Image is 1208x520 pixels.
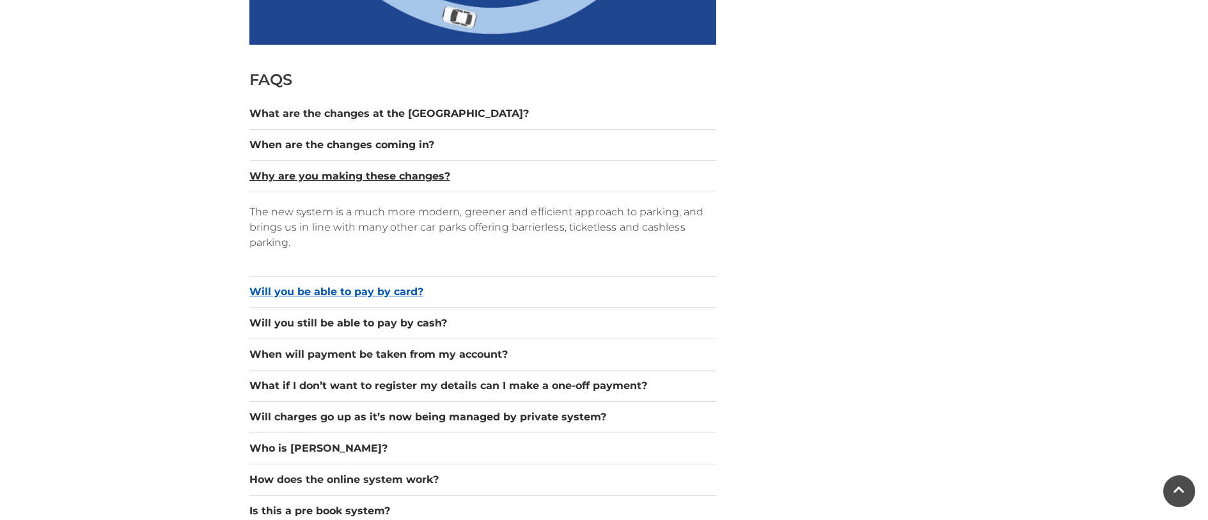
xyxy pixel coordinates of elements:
button: Will charges go up as it’s now being managed by private system? [249,409,716,425]
button: How does the online system work? [249,472,716,487]
button: What if I don’t want to register my details can I make a one-off payment? [249,378,716,394]
button: What are the changes at the [GEOGRAPHIC_DATA]? [249,106,716,121]
button: Will you be able to pay by card? [249,284,716,300]
span: FAQS [249,70,293,89]
button: When will payment be taken from my account? [249,347,716,362]
button: Who is [PERSON_NAME]? [249,441,716,456]
button: Will you still be able to pay by cash? [249,316,716,331]
button: Is this a pre book system? [249,503,716,519]
button: When are the changes coming in? [249,137,716,153]
button: Why are you making these changes? [249,169,716,184]
p: The new system is a much more modern, greener and efficient approach to parking, and brings us in... [249,204,716,250]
